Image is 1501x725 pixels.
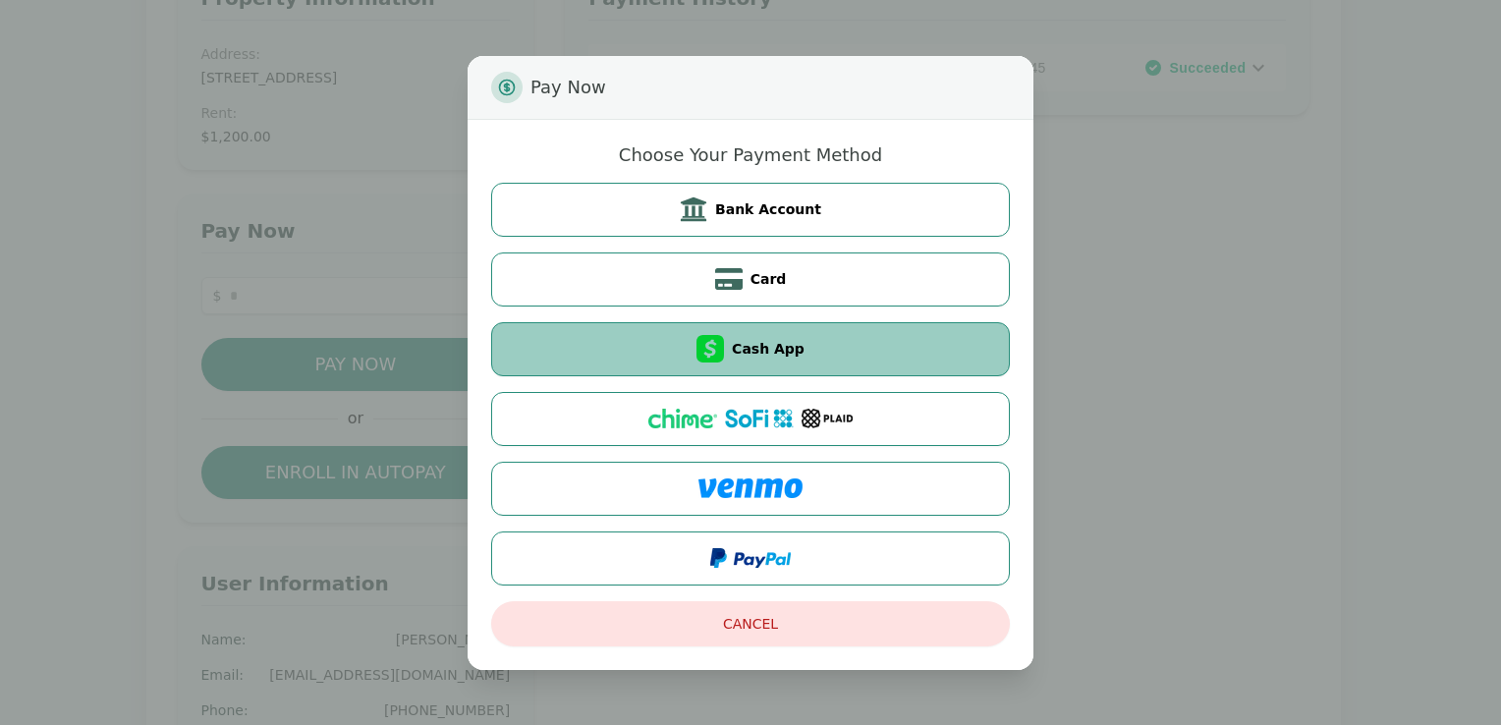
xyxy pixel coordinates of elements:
h2: Choose Your Payment Method [619,143,882,167]
span: Bank Account [715,199,821,219]
button: Cancel [491,601,1010,646]
img: Plaid logo [802,409,853,428]
button: Card [491,252,1010,307]
span: Card [750,269,787,289]
img: Venmo logo [698,478,803,498]
button: Bank Account [491,183,1010,237]
button: Cash App [491,322,1010,376]
img: PayPal logo [710,548,791,568]
img: SoFi logo [725,409,794,428]
img: Chime logo [648,409,717,428]
span: Cash App [732,339,805,359]
span: Pay Now [530,72,606,103]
